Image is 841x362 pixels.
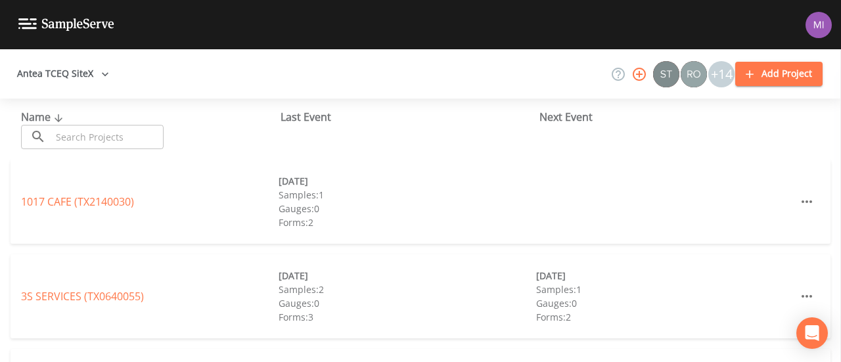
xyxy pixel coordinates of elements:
img: c0670e89e469b6405363224a5fca805c [653,61,679,87]
div: [DATE] [536,269,794,283]
a: 1017 CAFE (TX2140030) [21,194,134,209]
div: Open Intercom Messenger [796,317,828,349]
input: Search Projects [51,125,164,149]
div: Gauges: 0 [279,296,536,310]
img: 7e5c62b91fde3b9fc00588adc1700c9a [681,61,707,87]
a: 3S SERVICES (TX0640055) [21,289,144,304]
button: Antea TCEQ SiteX [12,62,114,86]
div: [DATE] [279,269,536,283]
div: Stan Porter [652,61,680,87]
div: +14 [708,61,735,87]
img: a1ea4ff7c53760f38bef77ef7c6649bf [806,12,832,38]
div: Forms: 2 [279,215,536,229]
div: Samples: 1 [536,283,794,296]
div: Samples: 2 [279,283,536,296]
span: Name [21,110,66,124]
div: Forms: 2 [536,310,794,324]
button: Add Project [735,62,823,86]
div: Next Event [539,109,799,125]
div: Samples: 1 [279,188,536,202]
img: logo [18,18,114,31]
div: Rodolfo Ramirez [680,61,708,87]
div: Gauges: 0 [279,202,536,215]
div: Gauges: 0 [536,296,794,310]
div: Last Event [281,109,540,125]
div: Forms: 3 [279,310,536,324]
div: [DATE] [279,174,536,188]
